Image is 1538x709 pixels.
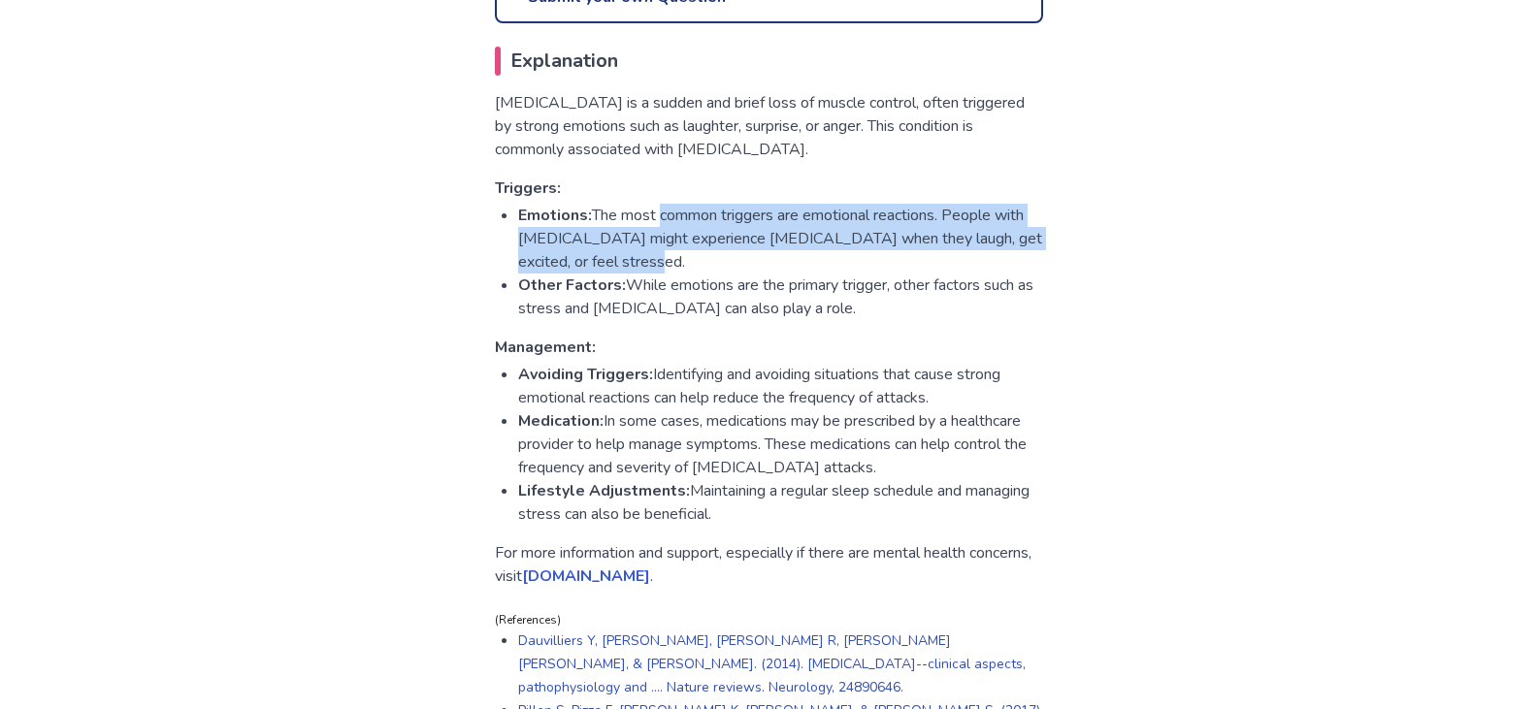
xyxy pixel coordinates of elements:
li: While emotions are the primary trigger, other factors such as stress and [MEDICAL_DATA] can also ... [518,274,1043,320]
p: (References) [495,611,1043,628]
strong: Avoiding Triggers: [518,364,653,385]
h3: Triggers: [495,177,1043,200]
strong: Medication: [518,410,604,432]
h2: Explanation [495,47,1043,76]
li: The most common triggers are emotional reactions. People with [MEDICAL_DATA] might experience [ME... [518,204,1043,274]
strong: Lifestyle Adjustments: [518,480,690,501]
li: Identifying and avoiding situations that cause strong emotional reactions can help reduce the fre... [518,363,1043,409]
strong: Emotions: [518,205,592,226]
strong: Other Factors: [518,274,626,296]
a: [DOMAIN_NAME] [522,565,650,587]
p: For more information and support, especially if there are mental health concerns, visit . [495,541,1043,588]
li: In some cases, medications may be prescribed by a healthcare provider to help manage symptoms. Th... [518,409,1043,479]
h3: Management: [495,336,1043,359]
p: [MEDICAL_DATA] is a sudden and brief loss of muscle control, often triggered by strong emotions s... [495,91,1043,161]
a: Dauvilliers Y, [PERSON_NAME], [PERSON_NAME] R, [PERSON_NAME] [PERSON_NAME], & [PERSON_NAME]. (201... [518,631,1026,696]
li: Maintaining a regular sleep schedule and managing stress can also be beneficial. [518,479,1043,526]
